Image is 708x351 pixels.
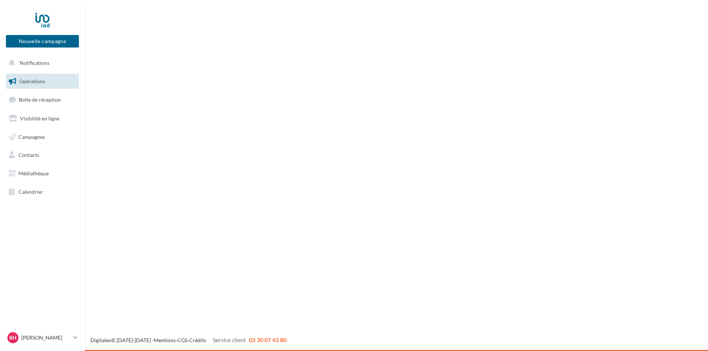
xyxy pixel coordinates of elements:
[19,78,45,84] span: Opérations
[9,334,17,341] span: BH
[4,111,80,126] a: Visibilité en ligne
[20,60,49,66] span: Notifications
[18,170,49,176] span: Médiathèque
[20,115,59,122] span: Visibilité en ligne
[18,133,45,140] span: Campagnes
[4,92,80,108] a: Boîte de réception
[249,336,287,343] span: 02 30 07 43 80
[189,337,206,343] a: Crédits
[90,337,111,343] a: Digitaleo
[4,184,80,200] a: Calendrier
[18,152,39,158] span: Contacts
[213,336,246,343] span: Service client
[21,334,70,341] p: [PERSON_NAME]
[4,55,77,71] button: Notifications
[154,337,176,343] a: Mentions
[4,129,80,145] a: Campagnes
[4,166,80,181] a: Médiathèque
[19,96,61,103] span: Boîte de réception
[6,331,79,345] a: BH [PERSON_NAME]
[6,35,79,48] button: Nouvelle campagne
[4,74,80,89] a: Opérations
[4,147,80,163] a: Contacts
[177,337,187,343] a: CGS
[18,189,43,195] span: Calendrier
[90,337,287,343] span: © [DATE]-[DATE] - - -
